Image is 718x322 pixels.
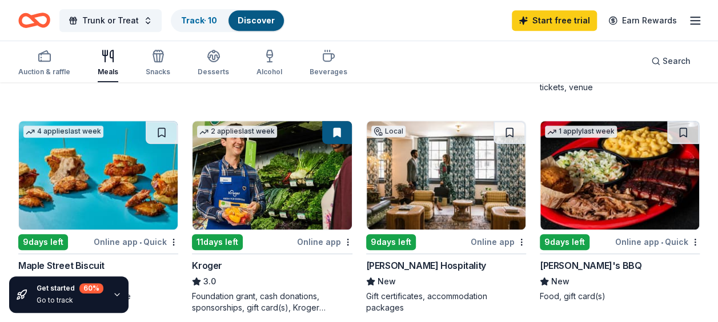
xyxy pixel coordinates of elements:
[82,14,139,27] span: Trunk or Treat
[310,67,347,77] div: Beverages
[366,291,526,313] div: Gift certificates, accommodation packages
[18,67,70,77] div: Auction & raffle
[551,275,569,288] span: New
[256,67,282,77] div: Alcohol
[59,9,162,32] button: Trunk or Treat
[238,15,275,25] a: Discover
[18,120,178,302] a: Image for Maple Street Biscuit4 applieslast week9days leftOnline app•QuickMaple Street BiscuitNew...
[601,10,684,31] a: Earn Rewards
[37,296,103,305] div: Go to track
[18,45,70,82] button: Auction & raffle
[197,126,277,138] div: 2 applies last week
[366,120,526,313] a: Image for Oliver HospitalityLocal9days leftOnline app[PERSON_NAME] HospitalityNewGift certificate...
[540,121,699,230] img: Image for Sonny's BBQ
[256,45,282,82] button: Alcohol
[663,54,691,68] span: Search
[192,121,351,230] img: Image for Kroger
[192,259,222,272] div: Kroger
[139,238,142,247] span: •
[615,235,700,249] div: Online app Quick
[18,259,105,272] div: Maple Street Biscuit
[192,234,243,250] div: 11 days left
[192,120,352,313] a: Image for Kroger2 applieslast week11days leftOnline appKroger3.0Foundation grant, cash donations,...
[297,235,352,249] div: Online app
[540,259,641,272] div: [PERSON_NAME]'s BBQ
[37,283,103,293] div: Get started
[540,120,700,302] a: Image for Sonny's BBQ1 applylast week9days leftOnline app•Quick[PERSON_NAME]'s BBQNewFood, gift c...
[146,45,170,82] button: Snacks
[471,235,526,249] div: Online app
[378,275,396,288] span: New
[98,45,118,82] button: Meals
[192,291,352,313] div: Foundation grant, cash donations, sponsorships, gift card(s), Kroger products
[18,234,68,250] div: 9 days left
[540,234,589,250] div: 9 days left
[18,7,50,34] a: Home
[371,126,406,137] div: Local
[94,235,178,249] div: Online app Quick
[79,283,103,293] div: 60 %
[198,67,229,77] div: Desserts
[171,9,285,32] button: Track· 10Discover
[367,121,526,230] img: Image for Oliver Hospitality
[19,121,178,230] img: Image for Maple Street Biscuit
[23,126,103,138] div: 4 applies last week
[642,50,700,73] button: Search
[366,234,416,250] div: 9 days left
[146,67,170,77] div: Snacks
[366,259,486,272] div: [PERSON_NAME] Hospitality
[512,10,597,31] a: Start free trial
[203,275,216,288] span: 3.0
[310,45,347,82] button: Beverages
[181,15,217,25] a: Track· 10
[98,67,118,77] div: Meals
[540,291,700,302] div: Food, gift card(s)
[198,45,229,82] button: Desserts
[545,126,617,138] div: 1 apply last week
[661,238,663,247] span: •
